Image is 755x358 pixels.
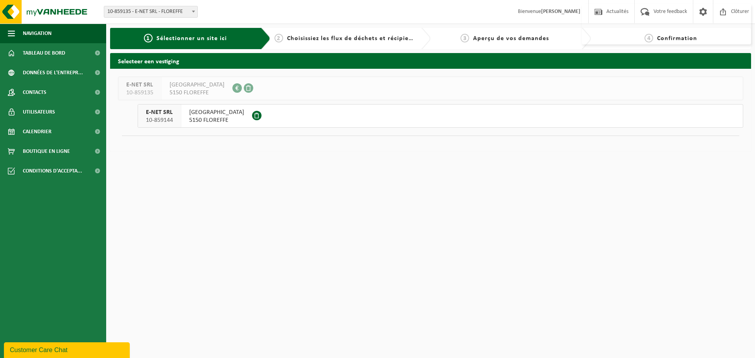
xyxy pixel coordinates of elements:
span: 10-859135 [126,89,153,97]
span: [GEOGRAPHIC_DATA] [169,81,225,89]
span: Tableau de bord [23,43,65,63]
span: 10-859135 - E-NET SRL - FLOREFFE [104,6,197,17]
span: 5150 FLOREFFE [169,89,225,97]
h2: Selecteer een vestiging [110,53,751,68]
span: 10-859144 [146,116,173,124]
span: E-NET SRL [126,81,153,89]
span: Navigation [23,24,52,43]
span: Calendrier [23,122,52,141]
span: 1 [144,34,153,42]
span: 10-859135 - E-NET SRL - FLOREFFE [104,6,198,18]
span: 5150 FLOREFFE [189,116,244,124]
iframe: chat widget [4,341,131,358]
span: E-NET SRL [146,108,173,116]
span: Aperçu de vos demandes [473,35,549,42]
span: 3 [460,34,469,42]
button: E-NET SRL 10-859144 [GEOGRAPHIC_DATA]5150 FLOREFFE [138,104,743,128]
span: 2 [274,34,283,42]
span: Sélectionner un site ici [157,35,227,42]
span: Contacts [23,83,46,102]
span: Utilisateurs [23,102,55,122]
span: Données de l'entrepr... [23,63,83,83]
strong: [PERSON_NAME] [541,9,580,15]
span: Choisissiez les flux de déchets et récipients [287,35,418,42]
span: [GEOGRAPHIC_DATA] [189,108,244,116]
span: Conditions d'accepta... [23,161,82,181]
span: Boutique en ligne [23,141,70,161]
